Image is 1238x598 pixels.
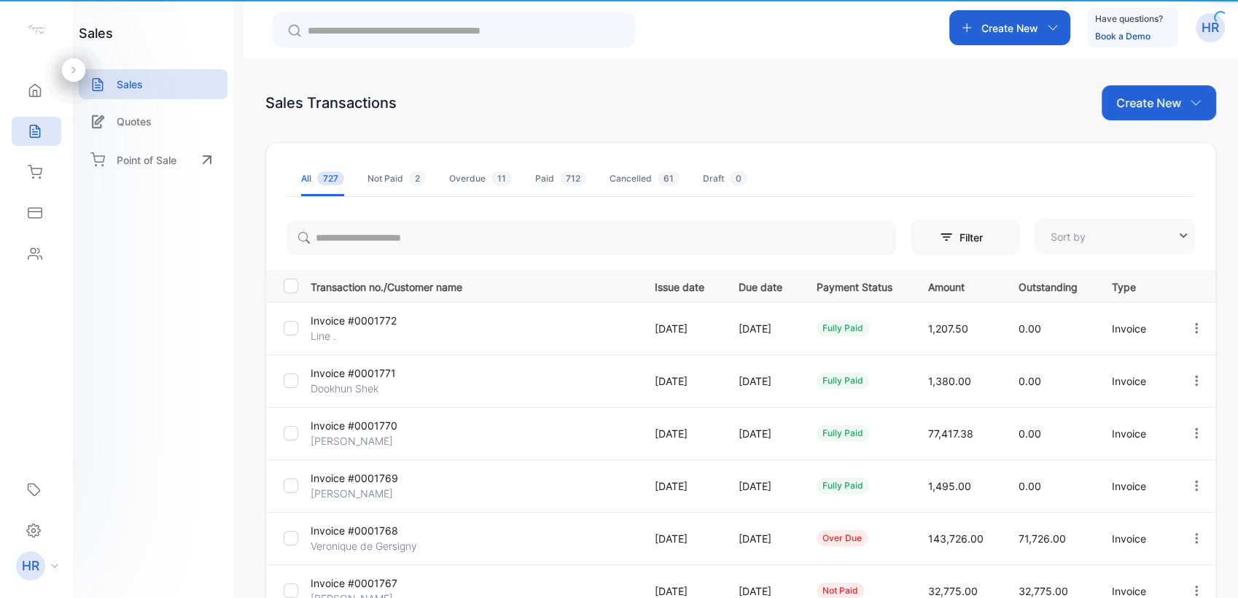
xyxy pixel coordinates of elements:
div: over due [817,530,868,546]
p: Sales [117,77,143,92]
p: Transaction no./Customer name [311,276,636,295]
span: 32,775.00 [928,585,978,597]
span: 0 [730,171,747,185]
button: HR [1196,10,1225,45]
a: Book a Demo [1095,31,1151,42]
div: Not Paid [367,172,426,185]
div: fully paid [817,320,869,336]
p: Create New [1116,94,1181,112]
div: fully paid [817,478,869,494]
span: 712 [560,171,586,185]
span: 1,495.00 [928,480,971,492]
p: [DATE] [655,373,709,389]
p: [DATE] [739,478,787,494]
span: 32,775.00 [1018,585,1067,597]
div: Draft [703,172,747,185]
span: 11 [491,171,512,185]
p: [DATE] [655,426,709,441]
p: [DATE] [655,531,709,546]
p: Outstanding [1018,276,1082,295]
p: Amount [928,276,989,295]
span: 1,207.50 [928,322,968,335]
p: Type [1112,276,1159,295]
p: Invoice #0001771 [311,365,419,381]
p: Quotes [117,114,152,129]
p: Create New [981,20,1038,36]
p: Issue date [655,276,709,295]
span: 0.00 [1018,322,1040,335]
span: 0.00 [1018,480,1040,492]
span: 2 [409,171,426,185]
p: Dookhun Shek [311,381,419,396]
span: 71,726.00 [1018,532,1065,545]
p: Invoice [1112,531,1159,546]
p: Invoice [1112,373,1159,389]
span: 0.00 [1018,375,1040,387]
p: [DATE] [655,478,709,494]
p: Veronique de Gersigny [311,538,419,554]
p: Invoice #0001769 [311,470,419,486]
div: Cancelled [610,172,680,185]
p: Filter [959,230,992,245]
div: Sales Transactions [265,92,397,114]
p: Invoice #0001770 [311,418,419,433]
div: Paid [535,172,586,185]
div: Overdue [449,172,512,185]
p: [DATE] [739,321,787,336]
p: [DATE] [739,426,787,441]
button: Create New [949,10,1070,45]
p: Invoice #0001768 [311,523,419,538]
span: 143,726.00 [928,532,984,545]
div: fully paid [817,373,869,389]
span: 77,417.38 [928,427,973,440]
p: HR [22,556,39,575]
span: 61 [658,171,680,185]
p: Invoice #0001772 [311,313,419,328]
span: 727 [317,171,344,185]
p: [DATE] [739,373,787,389]
p: [DATE] [739,531,787,546]
img: logo [26,19,47,41]
p: Line . [311,328,419,343]
button: Sort by [1035,219,1195,254]
p: [DATE] [655,321,709,336]
a: Quotes [79,106,227,136]
p: Invoice [1112,478,1159,494]
p: HR [1202,18,1219,37]
span: 1,380.00 [928,375,971,387]
div: fully paid [817,425,869,441]
p: [PERSON_NAME] [311,433,419,448]
button: Create New [1102,85,1216,120]
p: Have questions? [1095,12,1163,26]
p: Due date [739,276,787,295]
a: Sales [79,69,227,99]
a: Point of Sale [79,144,227,176]
h1: sales [79,23,113,43]
p: Invoice #0001767 [311,575,419,591]
p: Invoice [1112,321,1159,336]
p: Invoice [1112,426,1159,441]
p: Payment Status [817,276,898,295]
div: All [301,172,344,185]
button: Filter [911,220,1020,255]
p: Point of Sale [117,152,176,168]
p: [PERSON_NAME] [311,486,419,501]
span: 0.00 [1018,427,1040,440]
p: Sort by [1051,229,1086,244]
